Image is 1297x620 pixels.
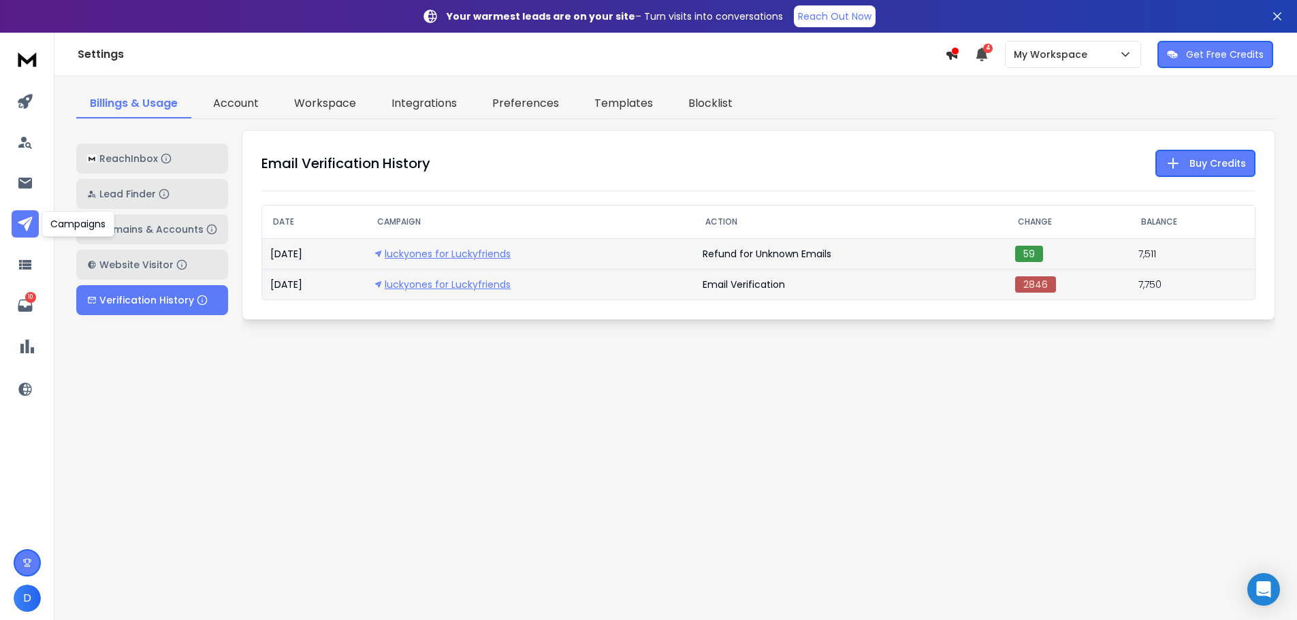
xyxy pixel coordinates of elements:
[374,278,511,291] a: luckyones for Luckyfriends
[1007,206,1130,238] th: Change
[1138,278,1247,291] h3: 7,750
[14,585,41,612] button: D
[270,278,358,291] h3: [DATE]
[25,292,36,303] p: 10
[983,44,993,53] span: 4
[794,5,876,27] a: Reach Out Now
[1157,41,1273,68] button: Get Free Credits
[76,179,228,209] button: Lead Finder
[76,90,191,118] a: Billings & Usage
[1247,573,1280,606] div: Open Intercom Messenger
[261,153,430,174] h2: Email Verification History
[1015,276,1056,293] span: 2846
[694,206,1007,238] th: Action
[76,250,228,280] button: Website Visitor
[199,90,272,118] a: Account
[1186,48,1264,61] p: Get Free Credits
[447,10,635,23] strong: Your warmest leads are on your site
[447,10,783,23] p: – Turn visits into conversations
[12,292,39,319] a: 10
[479,90,573,118] a: Preferences
[76,214,228,244] button: Domains & Accounts
[703,247,831,261] span: Refund for Unknown Emails
[42,211,114,237] div: Campaigns
[1155,150,1255,177] button: Buy Credits
[262,206,366,238] th: Date
[14,46,41,71] img: logo
[1015,246,1043,262] span: 59
[675,90,746,118] a: Blocklist
[1014,48,1093,61] p: My Workspace
[798,10,871,23] p: Reach Out Now
[366,206,694,238] th: Campaign
[1138,247,1247,261] h3: 7,511
[78,46,945,63] h1: Settings
[581,90,667,118] a: Templates
[1189,157,1246,170] p: Buy Credits
[76,285,228,315] button: Verification History
[703,278,785,291] span: Email Verification
[378,90,470,118] a: Integrations
[374,247,511,261] a: luckyones for Luckyfriends
[87,154,97,163] img: logo
[270,247,358,261] h3: [DATE]
[76,144,228,174] button: ReachInbox
[1130,206,1255,238] th: Balance
[281,90,370,118] a: Workspace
